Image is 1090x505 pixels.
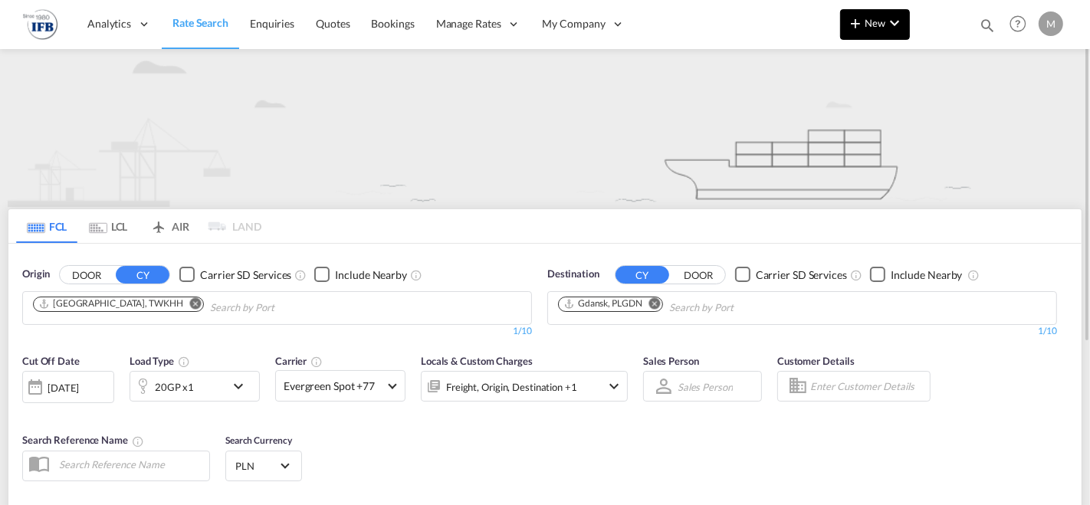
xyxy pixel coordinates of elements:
span: Rate Search [172,16,228,29]
span: PLN [235,459,278,473]
span: Destination [547,267,599,282]
span: New [846,17,904,29]
span: Search Currency [225,434,292,446]
button: CY [116,266,169,284]
md-icon: Unchecked: Search for CY (Container Yard) services for all selected carriers.Checked : Search for... [294,269,307,281]
div: Freight Origin Destination Factory Stuffingicon-chevron-down [421,371,628,402]
md-checkbox: Checkbox No Ink [870,267,963,283]
md-icon: icon-airplane [149,218,168,229]
span: My Company [543,16,606,31]
div: M [1039,11,1063,36]
div: Carrier SD Services [756,267,847,283]
div: 20GP x1 [155,376,194,398]
md-tab-item: FCL [16,209,77,243]
md-datepicker: Select [22,402,34,422]
input: Search Reference Name [51,453,209,476]
md-chips-wrap: Chips container. Use arrow keys to select chips. [556,292,821,320]
input: Chips input. [210,296,356,320]
md-tab-item: LCL [77,209,139,243]
div: Include Nearby [335,267,407,283]
span: Sales Person [643,355,699,367]
md-icon: icon-magnify [979,17,996,34]
div: [DATE] [48,381,79,395]
div: 20GP x1icon-chevron-down [130,371,260,402]
md-icon: Unchecked: Ignores neighbouring ports when fetching rates.Checked : Includes neighbouring ports w... [410,269,422,281]
span: Customer Details [777,355,855,367]
div: Press delete to remove this chip. [563,297,645,310]
span: Load Type [130,355,190,367]
md-icon: icon-chevron-down [229,377,255,395]
span: Manage Rates [436,16,501,31]
div: Press delete to remove this chip. [38,297,186,310]
button: DOOR [60,266,113,284]
div: Include Nearby [891,267,963,283]
div: [DATE] [22,371,114,403]
md-icon: Your search will be saved by the below given name [132,435,144,448]
span: Bookings [372,17,415,30]
span: Help [1005,11,1031,37]
div: Help [1005,11,1039,38]
md-checkbox: Checkbox No Ink [735,267,847,283]
md-checkbox: Checkbox No Ink [179,267,291,283]
md-icon: The selected Trucker/Carrierwill be displayed in the rate results If the rates are from another f... [310,356,323,368]
md-pagination-wrapper: Use the left and right arrow keys to navigate between tabs [16,209,261,243]
div: 1/10 [22,325,532,338]
div: Kaohsiung, TWKHH [38,297,183,310]
button: icon-plus 400-fgNewicon-chevron-down [840,9,910,40]
span: Analytics [87,16,131,31]
md-select: Select Currency: zł PLNPoland Zloty [234,454,294,477]
md-checkbox: Checkbox No Ink [314,267,407,283]
span: Cut Off Date [22,355,80,367]
button: Remove [639,297,662,313]
md-icon: icon-information-outline [178,356,190,368]
span: Search Reference Name [22,434,144,446]
md-tab-item: AIR [139,209,200,243]
span: Quotes [316,17,350,30]
div: 1/10 [547,325,1057,338]
input: Enter Customer Details [810,375,925,398]
md-icon: icon-chevron-down [605,377,623,395]
span: Evergreen Spot +77 [284,379,383,394]
div: Gdansk, PLGDN [563,297,642,310]
button: CY [616,266,669,284]
div: icon-magnify [979,17,996,40]
img: new-FCL.png [8,49,1082,207]
button: DOOR [671,266,725,284]
md-icon: Unchecked: Search for CY (Container Yard) services for all selected carriers.Checked : Search for... [850,269,862,281]
img: 2b726980256c11eeaa87296e05903fd5.png [23,7,57,41]
input: Chips input. [669,296,815,320]
md-icon: icon-plus 400-fg [846,14,865,32]
span: Origin [22,267,50,282]
md-icon: icon-chevron-down [885,14,904,32]
span: Enquiries [250,17,294,30]
md-chips-wrap: Chips container. Use arrow keys to select chips. [31,292,362,320]
md-select: Sales Person [676,375,734,398]
div: Freight Origin Destination Factory Stuffing [446,376,577,398]
div: Carrier SD Services [200,267,291,283]
span: Carrier [275,355,323,367]
span: Locals & Custom Charges [421,355,533,367]
button: Remove [180,297,203,313]
md-icon: Unchecked: Ignores neighbouring ports when fetching rates.Checked : Includes neighbouring ports w... [967,269,980,281]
